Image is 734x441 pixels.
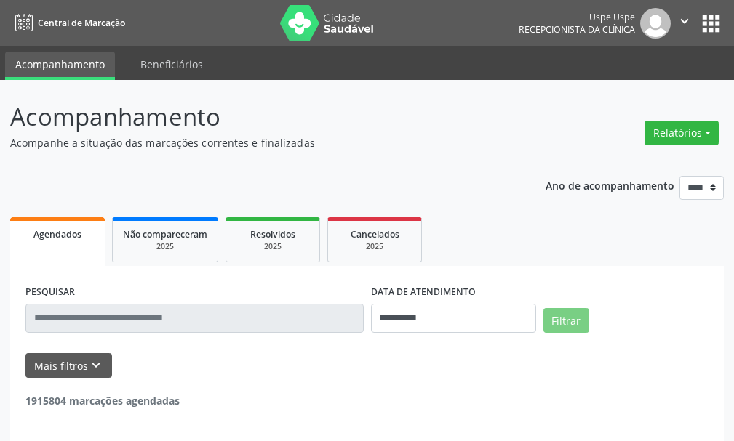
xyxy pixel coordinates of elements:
[645,121,719,145] button: Relatórios
[546,176,674,194] p: Ano de acompanhamento
[351,228,399,240] span: Cancelados
[130,52,213,77] a: Beneficiários
[543,308,589,333] button: Filtrar
[123,228,207,240] span: Não compareceram
[671,8,698,39] button: 
[25,394,180,408] strong: 1915804 marcações agendadas
[250,228,295,240] span: Resolvidos
[10,135,510,150] p: Acompanhe a situação das marcações correntes e finalizadas
[677,13,693,29] i: 
[10,99,510,135] p: Acompanhamento
[519,23,635,36] span: Recepcionista da clínica
[33,228,81,240] span: Agendados
[25,281,75,304] label: PESQUISAR
[519,11,635,23] div: Uspe Uspe
[236,241,309,252] div: 2025
[25,353,112,379] button: Mais filtroskeyboard_arrow_down
[123,241,207,252] div: 2025
[5,52,115,80] a: Acompanhamento
[88,357,104,373] i: keyboard_arrow_down
[371,281,476,304] label: DATA DE ATENDIMENTO
[698,11,724,36] button: apps
[640,8,671,39] img: img
[338,241,411,252] div: 2025
[10,11,125,35] a: Central de Marcação
[38,17,125,29] span: Central de Marcação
